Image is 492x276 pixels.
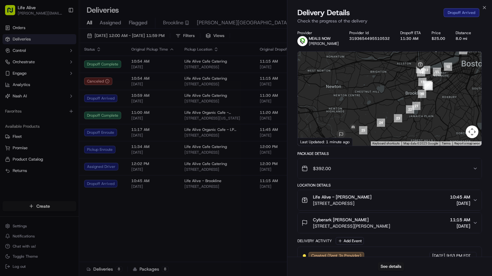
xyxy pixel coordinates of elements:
input: Got a question? Start typing here... [16,41,114,47]
p: Check the progress of the delivery [297,18,482,24]
div: 21 [412,102,420,110]
div: 11:30 AM [400,36,421,41]
a: 💻API Documentation [51,139,104,150]
p: Welcome 👋 [6,25,115,35]
div: Location Details [297,183,482,188]
div: 12 [422,66,430,74]
img: 1736555255976-a54dd68f-1ca7-489b-9aae-adbdc363a1c4 [13,98,18,103]
div: 💻 [53,142,59,147]
div: 14 [417,68,425,77]
button: 3193654495510532 [349,36,390,41]
span: Map data ©2025 Google [403,142,438,145]
button: Map camera controls [466,126,478,138]
span: Life Alive - [PERSON_NAME] [313,194,371,200]
button: See details [378,262,404,271]
img: 1736555255976-a54dd68f-1ca7-489b-9aae-adbdc363a1c4 [6,60,18,72]
div: 22 [406,105,414,113]
div: Distance [456,30,471,35]
span: Created (Sent To Provider) [311,253,361,259]
div: Delivery Activity [297,238,332,243]
span: Delivery Details [297,8,350,18]
span: [DATE] [432,253,445,259]
div: 23 [394,114,402,122]
a: Report a map error [454,142,480,145]
button: Life Alive - [PERSON_NAME][STREET_ADDRESS]10:45 AM[DATE] [298,190,482,210]
a: Terms (opens in new tab) [442,142,451,145]
div: 15 [418,78,427,86]
img: Klarizel Pensader [6,92,16,102]
div: 24 [377,119,385,127]
span: [PERSON_NAME] [309,41,339,46]
span: Knowledge Base [13,141,48,148]
button: Keyboard shortcuts [372,141,400,146]
img: 1724597045416-56b7ee45-8013-43a0-a6f9-03cb97ddad50 [13,60,25,72]
span: Klarizel Pensader [20,98,52,103]
a: Powered byPylon [45,156,77,162]
img: melas_now_logo.png [297,36,308,46]
div: Price [432,30,445,35]
span: [DATE] [57,115,70,120]
a: Open this area in Google Maps (opens a new window) [299,138,320,146]
img: Google [299,138,320,146]
div: 20 [418,90,426,98]
div: Last Updated: 1 minute ago [298,138,352,146]
div: 8.0 mi [456,36,471,41]
button: Cyberark [PERSON_NAME][STREET_ADDRESS][PERSON_NAME]11:15 AM[DATE] [298,213,482,233]
div: Provider [297,30,339,35]
div: 📗 [6,142,11,147]
span: 9:53 PM EDT [446,253,471,259]
span: [DATE] [450,223,470,229]
div: Start new chat [28,60,104,67]
img: 1736555255976-a54dd68f-1ca7-489b-9aae-adbdc363a1c4 [13,115,18,120]
span: 10:45 AM [450,194,470,200]
img: Klarizel Pensader [6,109,16,119]
div: 19 [423,81,431,89]
span: Pylon [63,157,77,162]
span: Klarizel Pensader [20,115,52,120]
button: See all [98,81,115,89]
img: Nash [6,6,19,19]
div: Provider Id [349,30,390,35]
div: 11 [433,68,441,76]
div: Package Details [297,151,482,156]
span: [STREET_ADDRESS] [313,200,371,206]
span: 11:15 AM [450,217,470,223]
span: • [53,98,56,103]
button: Add Event [336,237,364,245]
div: $25.00 [432,36,445,41]
span: [DATE] [450,200,470,206]
span: API Documentation [60,141,102,148]
a: 📗Knowledge Base [4,139,51,150]
p: MEALS NOW [309,36,339,41]
div: We're available if you need us! [28,67,87,72]
div: 16 [424,81,432,89]
span: Cyberark [PERSON_NAME] [313,217,369,223]
div: 10 [444,63,452,71]
div: Past conversations [6,82,42,87]
span: • [53,115,56,120]
div: 25 [359,126,367,134]
button: $392.00 [298,158,482,179]
span: $392.00 [313,165,331,172]
button: Start new chat [108,62,115,70]
span: [STREET_ADDRESS][PERSON_NAME] [313,223,390,229]
div: 18 [425,82,433,90]
div: Dropoff ETA [400,30,421,35]
span: 6:48 AM [57,98,72,103]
